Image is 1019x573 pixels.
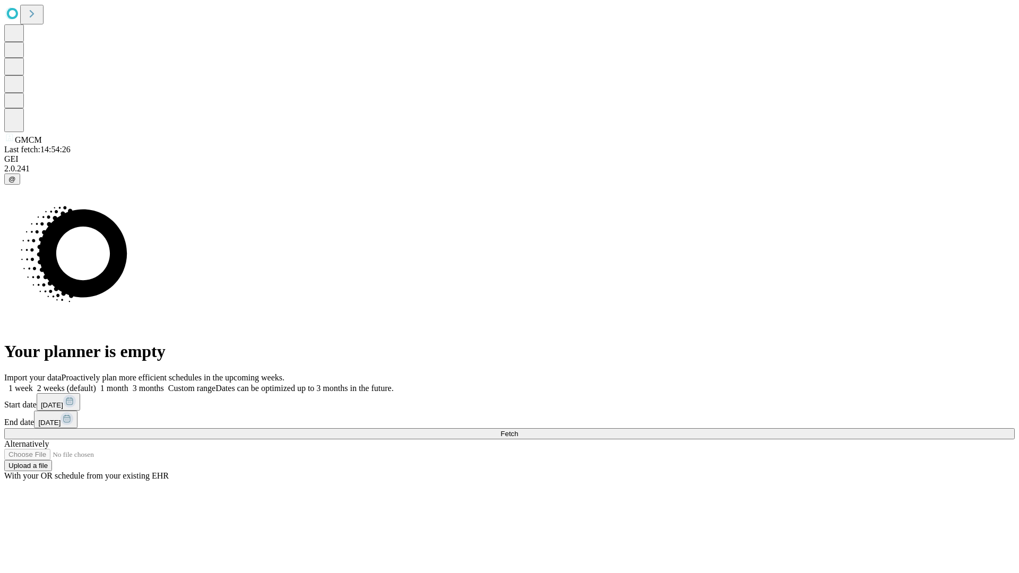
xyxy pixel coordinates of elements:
[4,173,20,185] button: @
[168,384,215,393] span: Custom range
[4,393,1015,411] div: Start date
[37,384,96,393] span: 2 weeks (default)
[37,393,80,411] button: [DATE]
[133,384,164,393] span: 3 months
[4,439,49,448] span: Alternatively
[4,164,1015,173] div: 2.0.241
[4,373,62,382] span: Import your data
[4,460,52,471] button: Upload a file
[4,342,1015,361] h1: Your planner is empty
[500,430,518,438] span: Fetch
[38,419,61,427] span: [DATE]
[4,471,169,480] span: With your OR schedule from your existing EHR
[215,384,393,393] span: Dates can be optimized up to 3 months in the future.
[15,135,42,144] span: GMCM
[8,175,16,183] span: @
[34,411,77,428] button: [DATE]
[41,401,63,409] span: [DATE]
[4,428,1015,439] button: Fetch
[62,373,284,382] span: Proactively plan more efficient schedules in the upcoming weeks.
[100,384,128,393] span: 1 month
[4,145,71,154] span: Last fetch: 14:54:26
[4,154,1015,164] div: GEI
[4,411,1015,428] div: End date
[8,384,33,393] span: 1 week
